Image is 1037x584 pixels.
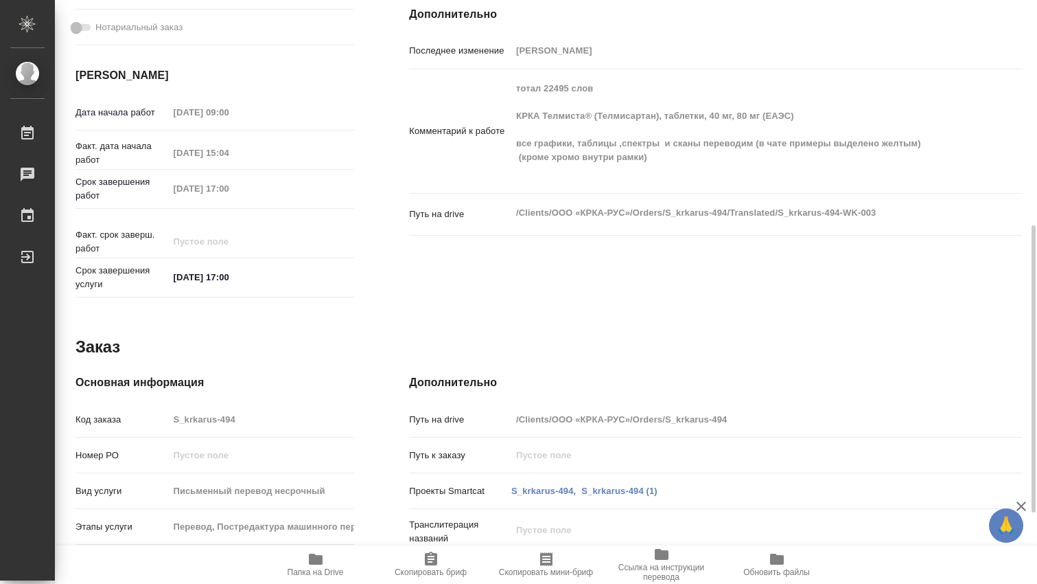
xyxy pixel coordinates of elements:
span: Нотариальный заказ [95,21,183,34]
span: Обновить файлы [743,568,810,577]
input: Пустое поле [168,143,288,163]
input: Пустое поле [168,445,354,465]
a: S_krkarus-494, [511,486,576,496]
button: Скопировать бриф [373,546,489,584]
p: Комментарий к работе [409,124,511,138]
a: S_krkarus-494 (1) [581,486,657,496]
span: Папка на Drive [288,568,344,577]
input: Пустое поле [168,481,354,501]
p: Путь на drive [409,207,511,221]
p: Путь к заказу [409,449,511,462]
p: Код заказа [75,413,168,427]
span: Скопировать мини-бриф [499,568,593,577]
span: 🙏 [994,511,1018,540]
textarea: /Clients/ООО «КРКА-РУС»/Orders/S_krkarus-494/Translated/S_krkarus-494-WK-003 [511,201,970,225]
p: Дата начала работ [75,106,168,120]
p: Срок завершения услуги [75,264,168,291]
button: Обновить файлы [719,546,835,584]
input: Пустое поле [168,409,354,429]
h4: [PERSON_NAME] [75,67,354,84]
span: Скопировать бриф [395,568,467,577]
h4: Дополнительно [409,374,1022,391]
p: Проекты Smartcat [409,484,511,498]
p: Этапы услуги [75,520,168,534]
input: ✎ Введи что-нибудь [168,267,288,287]
p: Путь на drive [409,413,511,427]
h4: Дополнительно [409,6,1022,23]
input: Пустое поле [168,232,288,251]
input: Пустое поле [168,179,288,199]
input: Пустое поле [511,409,970,429]
span: Ссылка на инструкции перевода [612,563,711,582]
p: Последнее изменение [409,44,511,58]
p: Вид услуги [75,484,168,498]
textarea: тотал 22495 слов КРКА Телмиста® (Телмисартан), таблетки, 40 мг, 80 мг (ЕАЭС) все графики, таблицы... [511,77,970,183]
input: Пустое поле [168,102,288,122]
p: Транслитерация названий [409,518,511,546]
h2: Заказ [75,336,120,358]
input: Пустое поле [511,445,970,465]
input: Пустое поле [511,41,970,60]
button: Скопировать мини-бриф [489,546,604,584]
input: Пустое поле [168,517,354,537]
p: Факт. срок заверш. работ [75,228,168,256]
p: Срок завершения работ [75,175,168,203]
button: 🙏 [989,508,1023,543]
p: Номер РО [75,449,168,462]
button: Ссылка на инструкции перевода [604,546,719,584]
p: Факт. дата начала работ [75,139,168,167]
button: Папка на Drive [258,546,373,584]
h4: Основная информация [75,374,354,391]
